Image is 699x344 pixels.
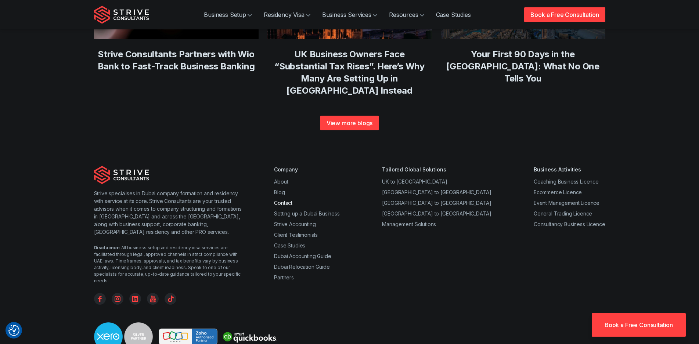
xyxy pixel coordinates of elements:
[274,49,425,96] a: UK Business Owners Face “Substantial Tax Rises”. Here’s Why Many Are Setting Up in [GEOGRAPHIC_DA...
[382,200,491,206] a: [GEOGRAPHIC_DATA] to [GEOGRAPHIC_DATA]
[94,245,119,250] strong: Disclaimer
[383,7,430,22] a: Resources
[112,293,123,305] a: Instagram
[382,210,491,217] a: [GEOGRAPHIC_DATA] to [GEOGRAPHIC_DATA]
[274,166,340,173] div: Company
[258,7,316,22] a: Residency Visa
[592,313,686,337] a: Book a Free Consultation
[430,7,477,22] a: Case Studies
[274,189,285,195] a: Blog
[94,189,245,236] p: Strive specialises in Dubai company formation and residency with service at its core. Strive Cons...
[98,49,255,72] a: Strive Consultants Partners with Wio Bank to Fast-Track Business Banking
[274,178,288,185] a: About
[274,274,294,280] a: Partners
[8,325,19,336] img: Revisit consent button
[274,232,318,238] a: Client Testimonials
[320,116,379,130] a: View more blogs
[274,221,316,227] a: Strive Accounting
[274,264,329,270] a: Dubai Relocation Guide
[534,210,592,217] a: General Trading Licence
[147,293,159,305] a: YouTube
[382,221,436,227] a: Management Solutions
[534,221,605,227] a: Consultancy Business Licence
[524,7,605,22] a: Book a Free Consultation
[274,200,292,206] a: Contact
[274,210,340,217] a: Setting up a Dubai Business
[94,293,106,305] a: Facebook
[534,178,599,185] a: Coaching Business Licence
[129,293,141,305] a: Linkedin
[198,7,258,22] a: Business Setup
[382,189,491,195] a: [GEOGRAPHIC_DATA] to [GEOGRAPHIC_DATA]
[446,49,599,84] a: Your First 90 Days in the [GEOGRAPHIC_DATA]: What No One Tells You
[274,253,331,259] a: Dubai Accounting Guide
[165,293,176,305] a: TikTok
[534,200,599,206] a: Event Management Licence
[534,189,582,195] a: Ecommerce Licence
[382,178,447,185] a: UK to [GEOGRAPHIC_DATA]
[94,166,149,184] img: Strive Consultants
[382,166,491,173] div: Tailored Global Solutions
[94,245,245,284] div: : All business setup and residency visa services are facilitated through legal, approved channels...
[534,166,605,173] div: Business Activities
[8,325,19,336] button: Consent Preferences
[316,7,383,22] a: Business Services
[274,242,305,249] a: Case Studies
[94,6,149,24] img: Strive Consultants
